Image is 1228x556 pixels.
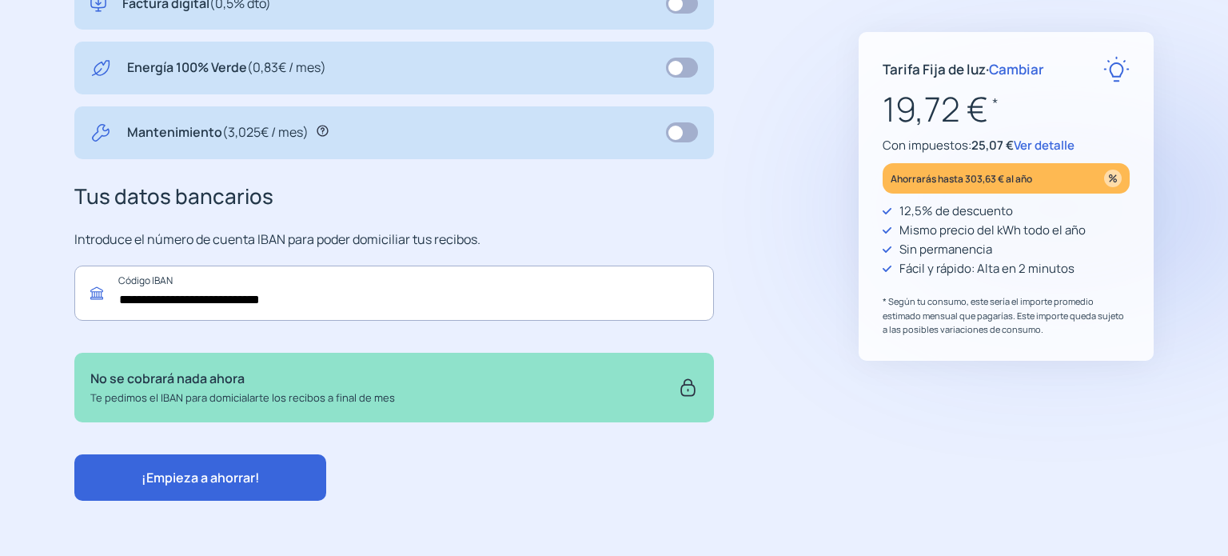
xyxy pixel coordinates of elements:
[989,60,1044,78] span: Cambiar
[222,123,309,141] span: (3,025€ / mes)
[883,58,1044,80] p: Tarifa Fija de luz ·
[90,369,395,390] p: No se cobrará nada ahora
[1014,137,1074,154] span: Ver detalle
[247,58,326,76] span: (0,83€ / mes)
[899,202,1013,221] p: 12,5% de descuento
[90,122,111,143] img: tool.svg
[90,390,395,406] p: Te pedimos el IBAN para domicialarte los recibos a final de mes
[74,180,714,214] h3: Tus datos bancarios
[883,82,1130,136] p: 19,72 €
[142,469,260,486] span: ¡Empieza a ahorrar!
[1104,170,1122,187] img: percentage_icon.svg
[74,230,714,250] p: Introduce el número de cuenta IBAN para poder domiciliar tus recibos.
[678,369,698,406] img: secure.svg
[127,122,309,143] p: Mantenimiento
[127,58,326,78] p: Energía 100% Verde
[971,137,1014,154] span: 25,07 €
[899,221,1086,240] p: Mismo precio del kWh todo el año
[74,454,326,501] button: ¡Empieza a ahorrar!
[883,294,1130,337] p: * Según tu consumo, este sería el importe promedio estimado mensual que pagarías. Este importe qu...
[891,170,1032,188] p: Ahorrarás hasta 303,63 € al año
[1103,56,1130,82] img: rate-E.svg
[90,58,111,78] img: energy-green.svg
[899,240,992,259] p: Sin permanencia
[883,136,1130,155] p: Con impuestos:
[899,259,1074,278] p: Fácil y rápido: Alta en 2 minutos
